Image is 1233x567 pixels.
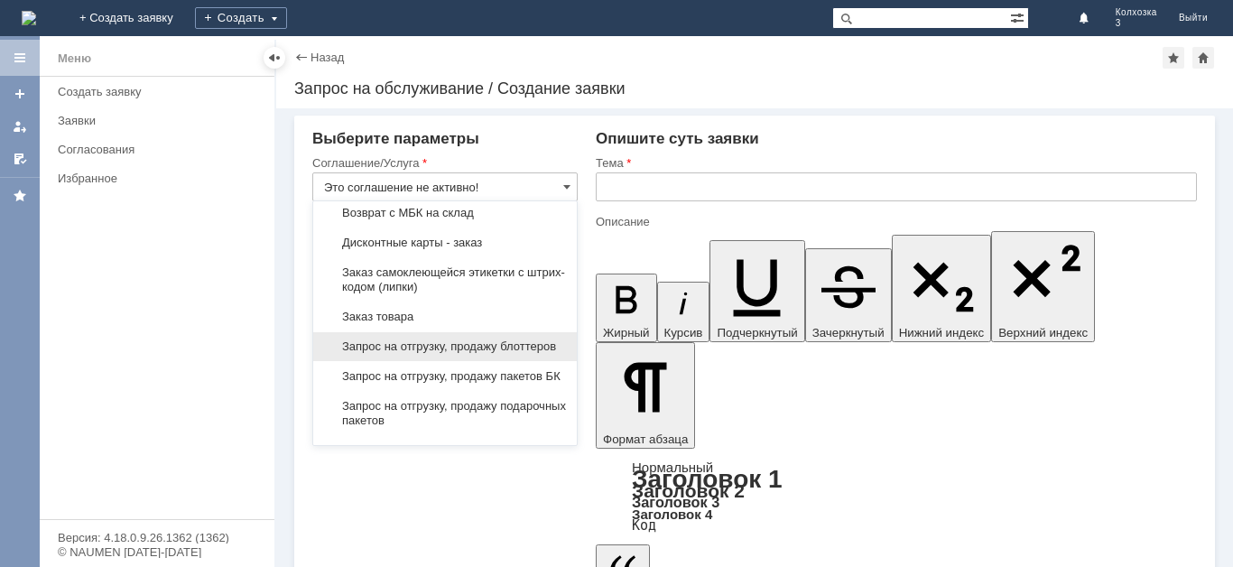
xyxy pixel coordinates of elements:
[58,532,256,544] div: Версия: 4.18.0.9.26.1362 (1362)
[58,85,264,98] div: Создать заявку
[294,79,1215,98] div: Запрос на обслуживание / Создание заявки
[596,216,1193,228] div: Описание
[596,461,1197,532] div: Формат абзаца
[324,265,566,294] span: Заказ самоклеющейся этикетки с штрих-кодом (липки)
[324,399,566,428] span: Запрос на отгрузку, продажу подарочных пакетов
[603,326,650,339] span: Жирный
[812,326,885,339] span: Зачеркнутый
[324,236,566,250] span: Дисконтные карты - заказ
[51,107,271,135] a: Заявки
[991,231,1095,342] button: Верхний индекс
[1192,47,1214,69] div: Сделать домашней страницей
[5,112,34,141] a: Мои заявки
[632,517,656,534] a: Код
[805,248,892,342] button: Зачеркнутый
[632,460,713,475] a: Нормальный
[596,342,695,449] button: Формат абзаца
[311,51,344,64] a: Назад
[603,432,688,446] span: Формат абзаца
[717,326,797,339] span: Подчеркнутый
[632,480,745,501] a: Заголовок 2
[632,507,712,522] a: Заголовок 4
[1163,47,1184,69] div: Добавить в избранное
[998,326,1088,339] span: Верхний индекс
[1116,7,1157,18] span: Колхозка
[632,494,719,510] a: Заголовок 3
[5,79,34,108] a: Создать заявку
[664,326,703,339] span: Курсив
[324,339,566,354] span: Запрос на отгрузку, продажу блоттеров
[58,143,264,156] div: Согласования
[264,47,285,69] div: Скрыть меню
[58,48,91,70] div: Меню
[324,206,566,220] span: Возврат с МБК на склад
[58,546,256,558] div: © NAUMEN [DATE]-[DATE]
[312,130,479,147] span: Выберите параметры
[5,144,34,173] a: Мои согласования
[596,130,759,147] span: Опишите суть заявки
[324,443,566,472] span: Запрос на отгрузку, продажу фасовочных пакетов
[596,157,1193,169] div: Тема
[324,310,566,324] span: Заказ товара
[892,235,992,342] button: Нижний индекс
[324,369,566,384] span: Запрос на отгрузку, продажу пакетов БК
[58,114,264,127] div: Заявки
[709,240,804,342] button: Подчеркнутый
[657,282,710,342] button: Курсив
[312,157,574,169] div: Соглашение/Услуга
[58,172,244,185] div: Избранное
[899,326,985,339] span: Нижний индекс
[51,78,271,106] a: Создать заявку
[632,465,783,493] a: Заголовок 1
[1116,18,1157,29] span: 3
[1010,8,1028,25] span: Расширенный поиск
[51,135,271,163] a: Согласования
[22,11,36,25] img: logo
[195,7,287,29] div: Создать
[22,11,36,25] a: Перейти на домашнюю страницу
[596,274,657,342] button: Жирный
